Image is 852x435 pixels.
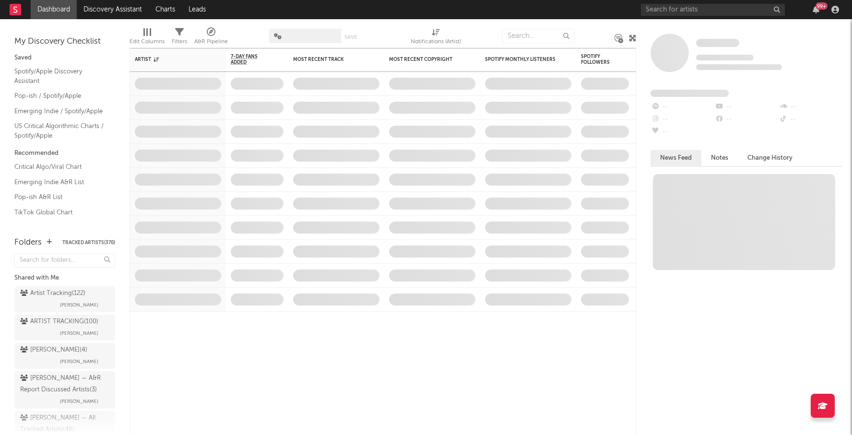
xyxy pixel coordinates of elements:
div: Shared with Me [14,272,115,284]
input: Search... [502,29,574,43]
span: [PERSON_NAME] [60,396,98,407]
a: US Critical Algorithmic Charts / Spotify/Apple [14,121,106,141]
span: Some Artist [696,39,739,47]
a: TikTok Global Chart [14,207,106,218]
div: [PERSON_NAME] ( 4 ) [20,344,87,356]
div: Saved [14,52,115,64]
a: [PERSON_NAME] — A&R Report Discussed Artists(3)[PERSON_NAME] [14,371,115,409]
div: [PERSON_NAME] — A&R Report Discussed Artists ( 3 ) [20,373,107,396]
div: A&R Pipeline [194,24,228,52]
div: -- [779,101,842,113]
input: Search for folders... [14,254,115,268]
a: Artist Tracking(122)[PERSON_NAME] [14,286,115,312]
button: News Feed [651,150,701,166]
div: -- [779,113,842,126]
a: Pop-ish / Spotify/Apple [14,91,106,101]
div: ARTIST TRACKING ( 100 ) [20,316,98,328]
button: Notes [701,150,738,166]
div: Edit Columns [130,24,165,52]
div: Most Recent Copyright [389,57,461,62]
div: Most Recent Track [293,57,365,62]
div: Spotify Monthly Listeners [485,57,557,62]
div: Artist Tracking ( 122 ) [20,288,85,299]
span: [PERSON_NAME] [60,356,98,367]
div: A&R Pipeline [194,36,228,47]
button: 99+ [813,6,819,13]
div: Filters [172,36,187,47]
div: -- [651,101,714,113]
div: 99 + [816,2,828,10]
div: My Discovery Checklist [14,36,115,47]
div: -- [714,113,778,126]
span: [PERSON_NAME] [60,328,98,339]
div: -- [714,101,778,113]
a: ARTIST TRACKING(100)[PERSON_NAME] [14,315,115,341]
span: Fans Added by Platform [651,90,729,97]
button: Save [344,35,357,40]
a: Pop-ish A&R List [14,192,106,202]
div: -- [651,126,714,138]
div: Recommended [14,148,115,159]
span: 7-Day Fans Added [231,54,269,65]
a: Spotify/Apple Discovery Assistant [14,66,106,86]
div: -- [651,113,714,126]
span: 0 fans last week [696,64,782,70]
a: Critical Algo/Viral Chart [14,162,106,172]
a: [PERSON_NAME](4)[PERSON_NAME] [14,343,115,369]
div: Artist [135,57,207,62]
div: Edit Columns [130,36,165,47]
a: Some Artist [696,38,739,48]
div: Filters [172,24,187,52]
button: Tracked Artists(370) [62,240,115,245]
div: Folders [14,237,42,248]
a: Emerging Indie A&R List [14,177,106,188]
div: Notifications (Artist) [411,24,461,52]
div: Notifications (Artist) [411,36,461,47]
span: [PERSON_NAME] [60,299,98,311]
span: Tracking Since: [DATE] [696,55,754,60]
div: Spotify Followers [581,54,615,65]
button: Change History [738,150,802,166]
input: Search for artists [641,4,785,16]
a: Emerging Indie / Spotify/Apple [14,106,106,117]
